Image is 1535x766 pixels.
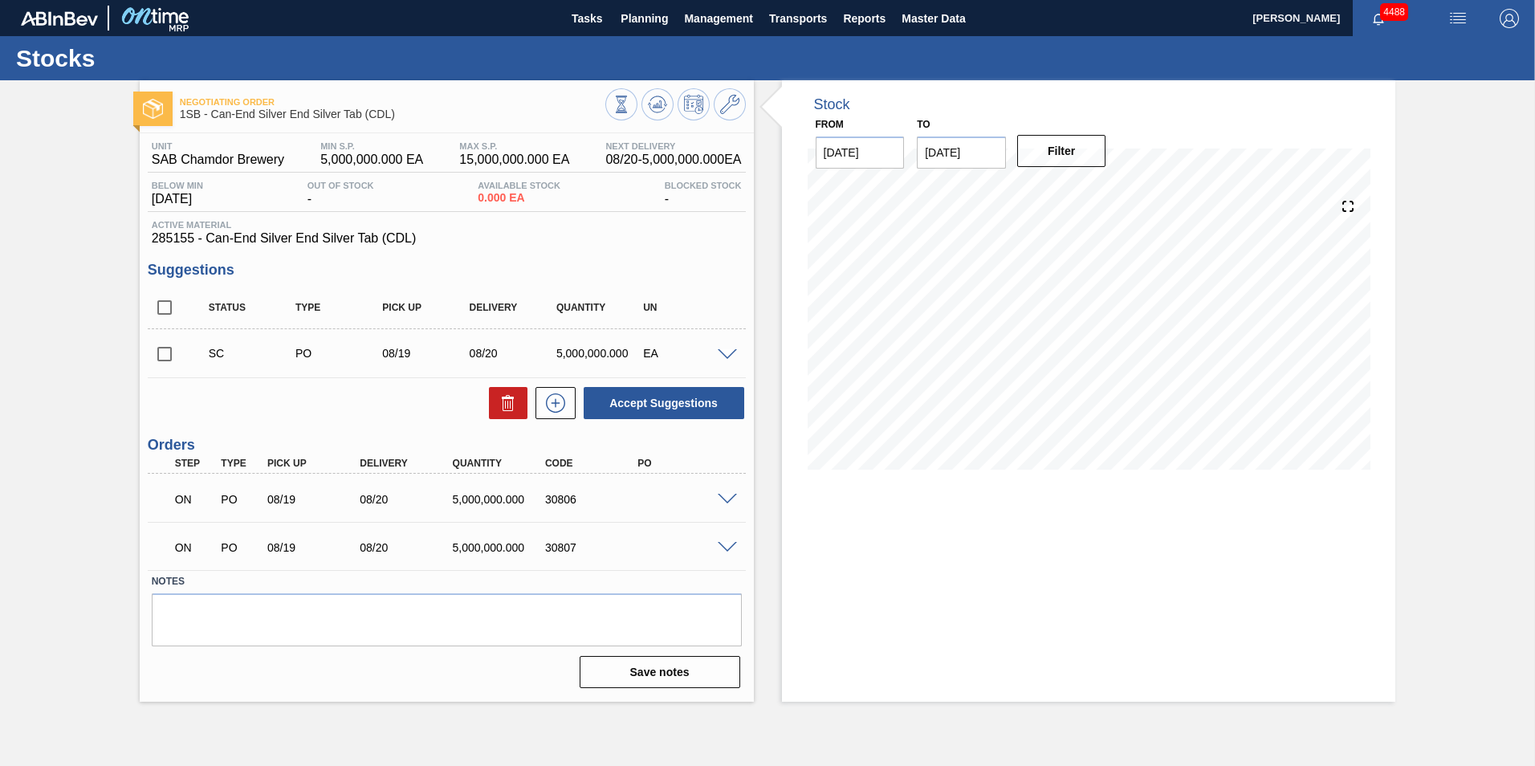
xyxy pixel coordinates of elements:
button: Accept Suggestions [584,387,744,419]
span: Tasks [569,9,605,28]
div: 08/20/2025 [356,493,459,506]
button: Go to Master Data / General [714,88,746,120]
div: Status [205,302,302,313]
span: MAX S.P. [459,141,569,151]
label: From [816,119,844,130]
label: to [917,119,930,130]
span: SAB Chamdor Brewery [152,153,284,167]
span: Unit [152,141,284,151]
span: Negotiating Order [180,97,605,107]
span: Below Min [152,181,203,190]
div: 08/19/2025 [263,493,367,506]
div: Delete Suggestions [481,387,527,419]
span: Reports [843,9,886,28]
button: Schedule Inventory [678,88,710,120]
span: Out Of Stock [307,181,374,190]
div: Purchase order [291,347,389,360]
span: Active Material [152,220,742,230]
img: Logout [1500,9,1519,28]
div: EA [639,347,736,360]
p: ON [175,493,215,506]
h1: Stocks [16,49,301,67]
input: mm/dd/yyyy [816,136,905,169]
img: Ícone [143,99,163,119]
span: Planning [621,9,668,28]
div: 5,000,000.000 [552,347,649,360]
div: Stock [814,96,850,113]
span: 5,000,000.000 EA [320,153,423,167]
div: Delivery [466,302,563,313]
div: UN [639,302,736,313]
p: ON [175,541,215,554]
button: Update Chart [641,88,674,120]
button: Stocks Overview [605,88,637,120]
img: userActions [1448,9,1468,28]
h3: Suggestions [148,262,746,279]
div: Type [291,302,389,313]
div: Type [217,458,265,469]
div: Delivery [356,458,459,469]
label: Notes [152,570,742,593]
div: 30806 [541,493,645,506]
div: Negotiating Order [171,482,219,517]
span: Blocked Stock [665,181,742,190]
div: - [661,181,746,206]
span: 0.000 EA [478,192,560,204]
div: 08/20/2025 [466,347,563,360]
span: Management [684,9,753,28]
div: Suggestion Created [205,347,302,360]
div: Quantity [552,302,649,313]
span: MIN S.P. [320,141,423,151]
span: 15,000,000.000 EA [459,153,569,167]
span: 08/20 - 5,000,000.000 EA [605,153,741,167]
span: Transports [769,9,827,28]
button: Filter [1017,135,1106,167]
div: 08/20/2025 [356,541,459,554]
div: 08/19/2025 [378,347,475,360]
div: Purchase order [217,493,265,506]
img: TNhmsLtSVTkK8tSr43FrP2fwEKptu5GPRR3wAAAABJRU5ErkJggg== [21,11,98,26]
div: PO [633,458,737,469]
span: [DATE] [152,192,203,206]
span: Next Delivery [605,141,741,151]
button: Save notes [580,656,740,688]
span: Master Data [902,9,965,28]
div: - [303,181,378,206]
div: Accept Suggestions [576,385,746,421]
div: 30807 [541,541,645,554]
span: 285155 - Can-End Silver End Silver Tab (CDL) [152,231,742,246]
div: Step [171,458,219,469]
h3: Orders [148,437,746,454]
div: Pick up [263,458,367,469]
div: Pick up [378,302,475,313]
div: Code [541,458,645,469]
button: Notifications [1353,7,1404,30]
span: 1SB - Can-End Silver End Silver Tab (CDL) [180,108,605,120]
div: Negotiating Order [171,530,219,565]
div: New suggestion [527,387,576,419]
span: Available Stock [478,181,560,190]
div: 5,000,000.000 [449,541,552,554]
div: 08/19/2025 [263,541,367,554]
div: Purchase order [217,541,265,554]
div: 5,000,000.000 [449,493,552,506]
input: mm/dd/yyyy [917,136,1006,169]
div: Quantity [449,458,552,469]
span: 4488 [1380,3,1408,21]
